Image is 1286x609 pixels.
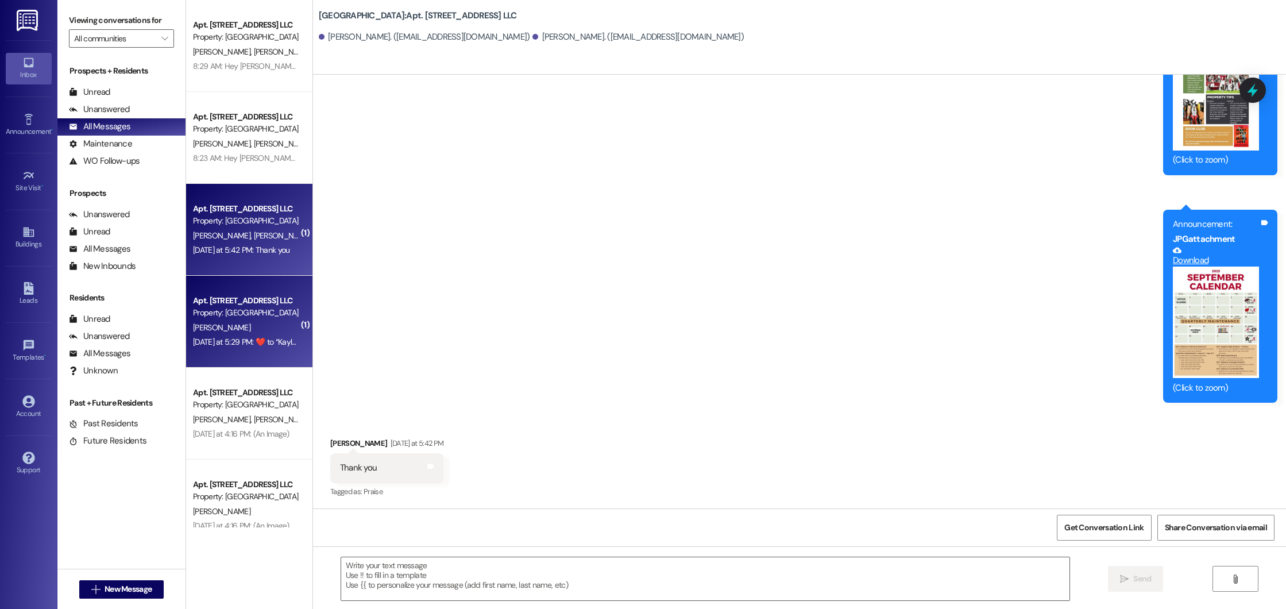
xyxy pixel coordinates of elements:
[193,230,254,241] span: [PERSON_NAME]
[1108,566,1164,592] button: Send
[69,209,130,221] div: Unanswered
[532,31,744,43] div: [PERSON_NAME]. ([EMAIL_ADDRESS][DOMAIN_NAME])
[69,313,110,325] div: Unread
[17,10,40,31] img: ResiDesk Logo
[1120,575,1129,584] i: 
[330,437,444,453] div: [PERSON_NAME]
[1231,575,1239,584] i: 
[253,414,316,425] span: [PERSON_NAME] Iii
[69,11,174,29] label: Viewing conversations for
[69,86,110,98] div: Unread
[69,155,140,167] div: WO Follow-ups
[1173,39,1259,151] button: Zoom image
[388,437,444,449] div: [DATE] at 5:42 PM
[69,138,132,150] div: Maintenance
[193,203,299,215] div: Apt. [STREET_ADDRESS] LLC
[57,397,186,409] div: Past + Future Residents
[193,506,250,517] span: [PERSON_NAME]
[79,580,164,599] button: New Message
[193,215,299,227] div: Property: [GEOGRAPHIC_DATA]
[193,123,299,135] div: Property: [GEOGRAPHIC_DATA]
[193,111,299,123] div: Apt. [STREET_ADDRESS] LLC
[91,585,100,594] i: 
[6,279,52,310] a: Leads
[6,336,52,367] a: Templates •
[69,226,110,238] div: Unread
[193,491,299,503] div: Property: [GEOGRAPHIC_DATA]
[193,295,299,307] div: Apt. [STREET_ADDRESS] LLC
[253,138,311,149] span: [PERSON_NAME]
[319,10,517,22] b: [GEOGRAPHIC_DATA]: Apt. [STREET_ADDRESS] LLC
[193,387,299,399] div: Apt. [STREET_ADDRESS] LLC
[193,479,299,491] div: Apt. [STREET_ADDRESS] LLC
[69,260,136,272] div: New Inbounds
[193,399,299,411] div: Property: [GEOGRAPHIC_DATA]
[1057,515,1151,541] button: Get Conversation Link
[193,61,1114,71] div: 8:29 AM: Hey [PERSON_NAME]! I wanted to inform you that pest control came out [DATE] intending to...
[193,414,254,425] span: [PERSON_NAME]
[364,487,383,496] span: Praise
[51,126,53,134] span: •
[69,365,118,377] div: Unknown
[1157,515,1275,541] button: Share Conversation via email
[69,330,130,342] div: Unanswered
[330,483,444,500] div: Tagged as:
[1173,233,1235,245] b: JPG attachment
[69,418,138,430] div: Past Residents
[1165,522,1267,534] span: Share Conversation via email
[1173,246,1259,266] a: Download
[69,243,130,255] div: All Messages
[69,435,146,447] div: Future Residents
[193,153,1037,163] div: 8:23 AM: Hey [PERSON_NAME], I wanted to inform you that pest control came out [DATE] but was not ...
[193,31,299,43] div: Property: [GEOGRAPHIC_DATA]
[193,337,1052,347] div: [DATE] at 5:29 PM: ​❤️​ to “ Kayla Range ([GEOGRAPHIC_DATA]): September Newsletter is here! I apo...
[319,31,530,43] div: [PERSON_NAME]. ([EMAIL_ADDRESS][DOMAIN_NAME])
[253,47,311,57] span: [PERSON_NAME]
[193,19,299,31] div: Apt. [STREET_ADDRESS] LLC
[6,392,52,423] a: Account
[57,187,186,199] div: Prospects
[69,121,130,133] div: All Messages
[193,521,289,531] div: [DATE] at 4:16 PM: (An Image)
[193,307,299,319] div: Property: [GEOGRAPHIC_DATA]
[74,29,156,48] input: All communities
[6,53,52,84] a: Inbox
[1173,267,1259,378] button: Zoom image
[6,448,52,479] a: Support
[253,230,311,241] span: [PERSON_NAME]
[1173,218,1259,230] div: Announcement:
[1133,573,1151,585] span: Send
[340,462,377,474] div: Thank you
[193,138,254,149] span: [PERSON_NAME]
[69,103,130,115] div: Unanswered
[44,352,46,360] span: •
[6,166,52,197] a: Site Visit •
[193,429,289,439] div: [DATE] at 4:16 PM: (An Image)
[41,182,43,190] span: •
[57,65,186,77] div: Prospects + Residents
[69,348,130,360] div: All Messages
[6,222,52,253] a: Buildings
[193,322,250,333] span: [PERSON_NAME]
[1173,382,1259,394] div: (Click to zoom)
[105,583,152,595] span: New Message
[57,292,186,304] div: Residents
[1064,522,1144,534] span: Get Conversation Link
[1173,154,1259,166] div: (Click to zoom)
[193,47,254,57] span: [PERSON_NAME]
[161,34,168,43] i: 
[193,245,289,255] div: [DATE] at 5:42 PM: Thank you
